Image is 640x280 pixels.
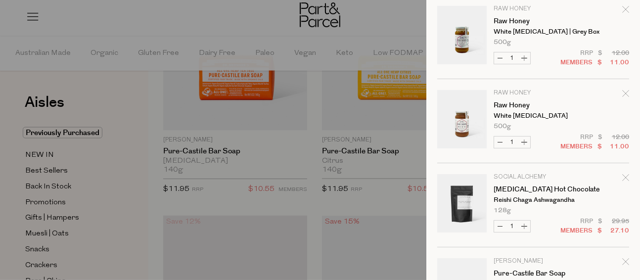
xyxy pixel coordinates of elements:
[494,113,570,119] p: White [MEDICAL_DATA]
[494,123,511,130] span: 500g
[494,90,570,96] p: Raw Honey
[494,258,570,264] p: [PERSON_NAME]
[494,174,570,180] p: Social Alchemy
[506,52,518,64] input: QTY Raw Honey
[622,173,629,186] div: Remove Adaptogenic Hot Chocolate
[622,89,629,102] div: Remove Raw Honey
[622,257,629,270] div: Remove Pure-Castile Bar Soap
[494,18,570,25] a: Raw Honey
[494,186,570,193] a: [MEDICAL_DATA] Hot Chocolate
[506,137,518,148] input: QTY Raw Honey
[494,197,570,203] p: Reishi Chaga Ashwagandha
[506,221,518,232] input: QTY Adaptogenic Hot Chocolate
[494,6,570,12] p: Raw Honey
[494,207,511,214] span: 128g
[494,102,570,109] a: Raw Honey
[494,39,511,46] span: 500g
[622,4,629,18] div: Remove Raw Honey
[494,270,570,277] a: Pure-Castile Bar Soap
[494,29,570,35] p: White [MEDICAL_DATA] | Grey Box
